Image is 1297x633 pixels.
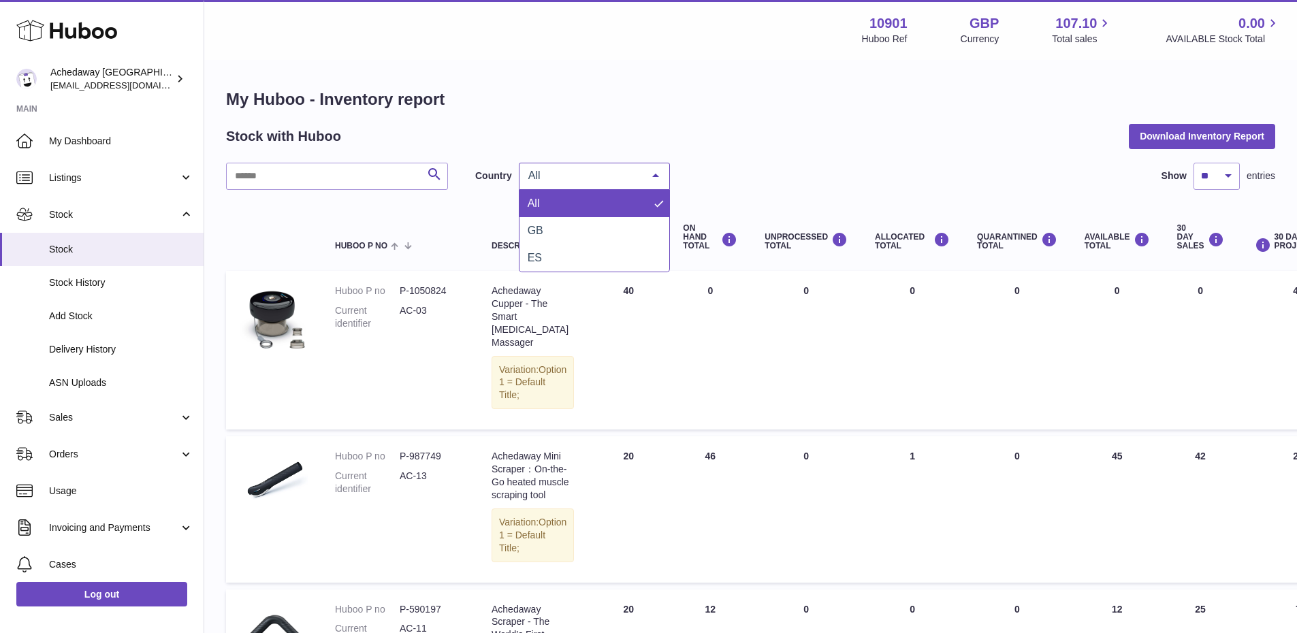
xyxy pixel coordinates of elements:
[751,436,861,582] td: 0
[335,603,400,616] dt: Huboo P no
[475,169,512,182] label: Country
[335,304,400,330] dt: Current identifier
[400,603,464,616] dd: P-590197
[1164,436,1238,582] td: 42
[1014,451,1020,461] span: 0
[240,285,308,353] img: product image
[226,88,1275,110] h1: My Huboo - Inventory report
[1071,436,1164,582] td: 45
[499,517,566,553] span: Option 1 = Default Title;
[49,243,193,256] span: Stock
[1162,169,1187,182] label: Show
[16,69,37,89] img: admin@newpb.co.uk
[49,411,179,424] span: Sales
[875,232,950,250] div: ALLOCATED Total
[492,242,547,250] span: Description
[50,80,200,91] span: [EMAIL_ADDRESS][DOMAIN_NAME]
[400,470,464,496] dd: AC-13
[49,376,193,389] span: ASN Uploads
[335,242,387,250] span: Huboo P no
[400,450,464,463] dd: P-987749
[669,436,751,582] td: 46
[49,172,179,184] span: Listings
[335,450,400,463] dt: Huboo P no
[49,276,193,289] span: Stock History
[1052,14,1112,46] a: 107.10 Total sales
[49,521,179,534] span: Invoicing and Payments
[1247,169,1275,182] span: entries
[528,197,540,209] span: All
[49,310,193,323] span: Add Stock
[226,127,341,146] h2: Stock with Huboo
[1014,604,1020,615] span: 0
[49,448,179,461] span: Orders
[335,470,400,496] dt: Current identifier
[751,271,861,429] td: 0
[49,135,193,148] span: My Dashboard
[525,169,642,182] span: All
[528,225,543,236] span: GB
[861,436,963,582] td: 1
[1129,124,1275,148] button: Download Inventory Report
[861,271,963,429] td: 0
[1177,224,1224,251] div: 30 DAY SALES
[49,208,179,221] span: Stock
[492,450,574,502] div: Achedaway Mini Scraper：On-the-Go heated muscle scraping tool
[961,33,999,46] div: Currency
[492,508,574,562] div: Variation:
[669,271,751,429] td: 0
[335,285,400,297] dt: Huboo P no
[765,232,848,250] div: UNPROCESSED Total
[683,224,737,251] div: ON HAND Total
[970,14,999,33] strong: GBP
[862,33,908,46] div: Huboo Ref
[869,14,908,33] strong: 10901
[1052,33,1112,46] span: Total sales
[240,450,308,518] img: product image
[977,232,1057,250] div: QUARANTINED Total
[1071,271,1164,429] td: 0
[588,436,669,582] td: 20
[528,252,542,263] span: ES
[1164,271,1238,429] td: 0
[588,271,669,429] td: 40
[49,485,193,498] span: Usage
[1055,14,1097,33] span: 107.10
[400,285,464,297] dd: P-1050824
[1166,14,1281,46] a: 0.00 AVAILABLE Stock Total
[1085,232,1150,250] div: AVAILABLE Total
[49,558,193,571] span: Cases
[499,364,566,401] span: Option 1 = Default Title;
[16,582,187,606] a: Log out
[492,356,574,410] div: Variation:
[1014,285,1020,296] span: 0
[50,66,173,92] div: Achedaway [GEOGRAPHIC_DATA]
[1166,33,1281,46] span: AVAILABLE Stock Total
[492,285,574,348] div: Achedaway Cupper - The Smart [MEDICAL_DATA] Massager
[49,343,193,356] span: Delivery History
[400,304,464,330] dd: AC-03
[1238,14,1265,33] span: 0.00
